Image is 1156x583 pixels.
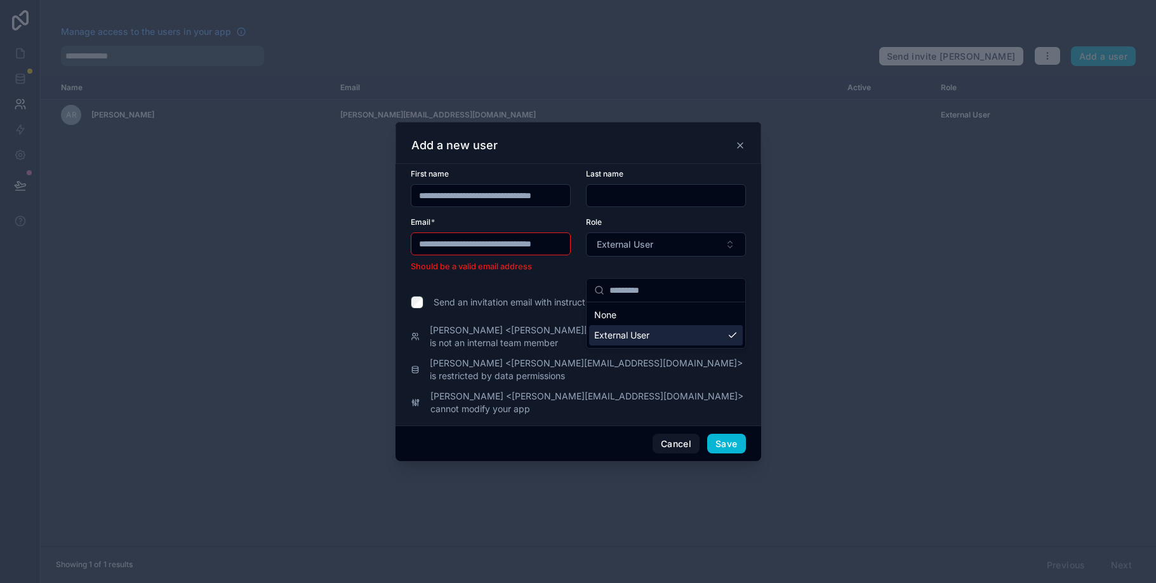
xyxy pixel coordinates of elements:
button: Select Button [586,232,746,257]
span: [PERSON_NAME] <[PERSON_NAME][EMAIL_ADDRESS][DOMAIN_NAME]> is not an internal team member [430,324,746,349]
span: Send an invitation email with instructions to log in [434,296,637,309]
button: Cancel [653,434,700,454]
button: Save [707,434,745,454]
span: Role [586,217,602,227]
li: Should be a valid email address [411,260,571,273]
div: Suggestions [587,302,745,348]
span: External User [597,238,653,251]
span: Email [411,217,430,227]
input: Send an invitation email with instructions to log in [411,296,423,309]
span: [PERSON_NAME] <[PERSON_NAME][EMAIL_ADDRESS][DOMAIN_NAME]> is restricted by data permissions [430,357,746,382]
span: First name [411,169,449,178]
h3: Add a new user [411,138,498,153]
span: [PERSON_NAME] <[PERSON_NAME][EMAIL_ADDRESS][DOMAIN_NAME]> cannot modify your app [430,390,746,415]
span: Last name [586,169,623,178]
div: None [589,305,743,325]
span: External User [594,329,649,342]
